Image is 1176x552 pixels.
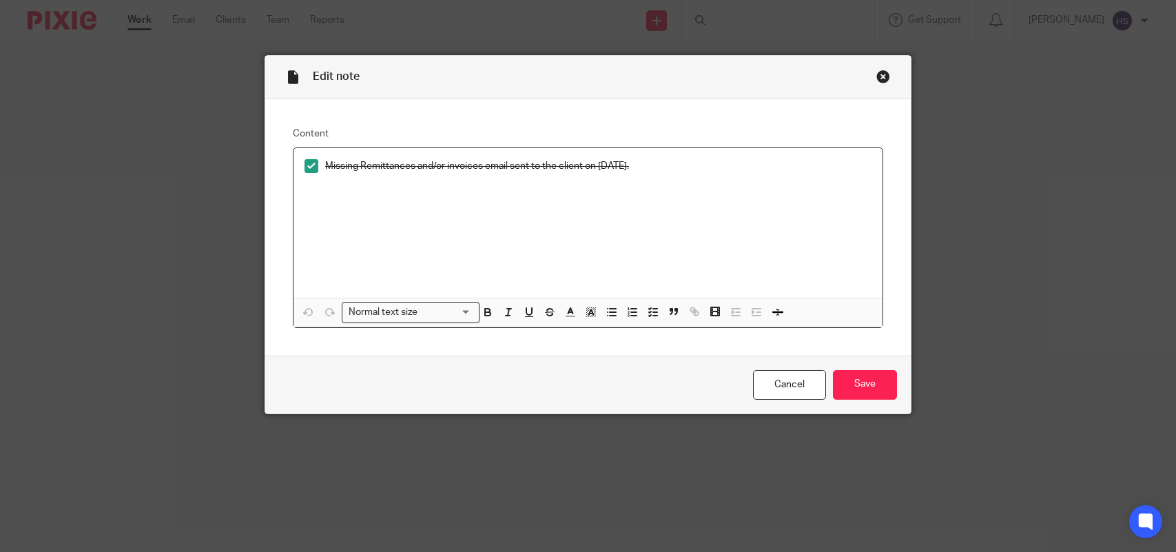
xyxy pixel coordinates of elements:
[345,305,420,320] span: Normal text size
[753,370,826,400] a: Cancel
[313,71,360,82] span: Edit note
[876,70,890,83] div: Close this dialog window
[293,127,883,141] label: Content
[342,302,479,323] div: Search for option
[422,305,471,320] input: Search for option
[325,159,871,173] p: Missing Remittances and/or invoices email sent to the client on [DATE].
[833,370,897,400] input: Save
